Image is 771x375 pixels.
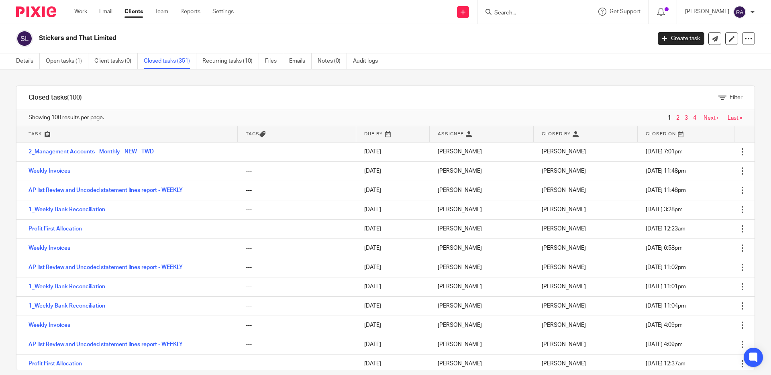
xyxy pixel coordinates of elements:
[356,296,430,316] td: [DATE]
[94,53,138,69] a: Client tasks (0)
[728,115,742,121] a: Last »
[542,149,586,155] span: [PERSON_NAME]
[29,94,82,102] h1: Closed tasks
[265,53,283,69] a: Files
[356,238,430,258] td: [DATE]
[246,206,348,214] div: ---
[29,168,70,174] a: Weekly Invoices
[67,94,82,101] span: (100)
[430,142,534,161] td: [PERSON_NAME]
[542,265,586,270] span: [PERSON_NAME]
[318,53,347,69] a: Notes (0)
[246,148,348,156] div: ---
[646,207,683,212] span: [DATE] 3:28pm
[180,8,200,16] a: Reports
[124,8,143,16] a: Clients
[542,284,586,289] span: [PERSON_NAME]
[430,238,534,258] td: [PERSON_NAME]
[356,161,430,181] td: [DATE]
[685,8,729,16] p: [PERSON_NAME]
[430,219,534,238] td: [PERSON_NAME]
[155,8,168,16] a: Team
[646,342,683,347] span: [DATE] 4:09pm
[430,200,534,219] td: [PERSON_NAME]
[29,207,105,212] a: 1_Weekly Bank Reconciliation
[29,187,183,193] a: AP list Review and Uncoded statement lines report - WEEKLY
[29,322,70,328] a: Weekly Invoices
[542,207,586,212] span: [PERSON_NAME]
[16,6,56,17] img: Pixie
[99,8,112,16] a: Email
[144,53,196,69] a: Closed tasks (351)
[542,187,586,193] span: [PERSON_NAME]
[430,316,534,335] td: [PERSON_NAME]
[246,283,348,291] div: ---
[685,115,688,121] a: 3
[246,263,348,271] div: ---
[730,95,742,100] span: Filter
[202,53,259,69] a: Recurring tasks (10)
[29,114,104,122] span: Showing 100 results per page.
[29,149,154,155] a: 2_Management Accounts - Monthly - NEW - TWD
[646,149,683,155] span: [DATE] 7:01pm
[246,302,348,310] div: ---
[356,219,430,238] td: [DATE]
[246,225,348,233] div: ---
[39,34,524,43] h2: Stickers and That Limited
[246,244,348,252] div: ---
[74,8,87,16] a: Work
[646,226,685,232] span: [DATE] 12:23am
[356,335,430,354] td: [DATE]
[430,277,534,296] td: [PERSON_NAME]
[646,245,683,251] span: [DATE] 6:58pm
[666,115,742,121] nav: pager
[733,6,746,18] img: svg%3E
[610,9,640,14] span: Get Support
[29,226,82,232] a: Profit First Allocation
[289,53,312,69] a: Emails
[356,200,430,219] td: [DATE]
[430,335,534,354] td: [PERSON_NAME]
[430,181,534,200] td: [PERSON_NAME]
[29,303,105,309] a: 1_Weekly Bank Reconciliation
[356,277,430,296] td: [DATE]
[356,181,430,200] td: [DATE]
[246,321,348,329] div: ---
[430,354,534,373] td: [PERSON_NAME]
[356,142,430,161] td: [DATE]
[704,115,718,121] a: Next ›
[46,53,88,69] a: Open tasks (1)
[212,8,234,16] a: Settings
[430,258,534,277] td: [PERSON_NAME]
[353,53,384,69] a: Audit logs
[658,32,704,45] a: Create task
[646,303,686,309] span: [DATE] 11:04pm
[238,126,356,142] th: Tags
[542,322,586,328] span: [PERSON_NAME]
[356,354,430,373] td: [DATE]
[542,245,586,251] span: [PERSON_NAME]
[646,265,686,270] span: [DATE] 11:02pm
[542,342,586,347] span: [PERSON_NAME]
[646,284,686,289] span: [DATE] 11:01pm
[246,186,348,194] div: ---
[542,226,586,232] span: [PERSON_NAME]
[666,113,673,123] span: 1
[356,316,430,335] td: [DATE]
[16,30,33,47] img: svg%3E
[246,360,348,368] div: ---
[494,10,566,17] input: Search
[246,167,348,175] div: ---
[430,161,534,181] td: [PERSON_NAME]
[542,361,586,367] span: [PERSON_NAME]
[16,53,40,69] a: Details
[29,342,183,347] a: AP list Review and Uncoded statement lines report - WEEKLY
[29,361,82,367] a: Profit First Allocation
[646,187,686,193] span: [DATE] 11:48pm
[646,168,686,174] span: [DATE] 11:48pm
[646,322,683,328] span: [DATE] 4:09pm
[542,168,586,174] span: [PERSON_NAME]
[246,340,348,349] div: ---
[356,258,430,277] td: [DATE]
[430,296,534,316] td: [PERSON_NAME]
